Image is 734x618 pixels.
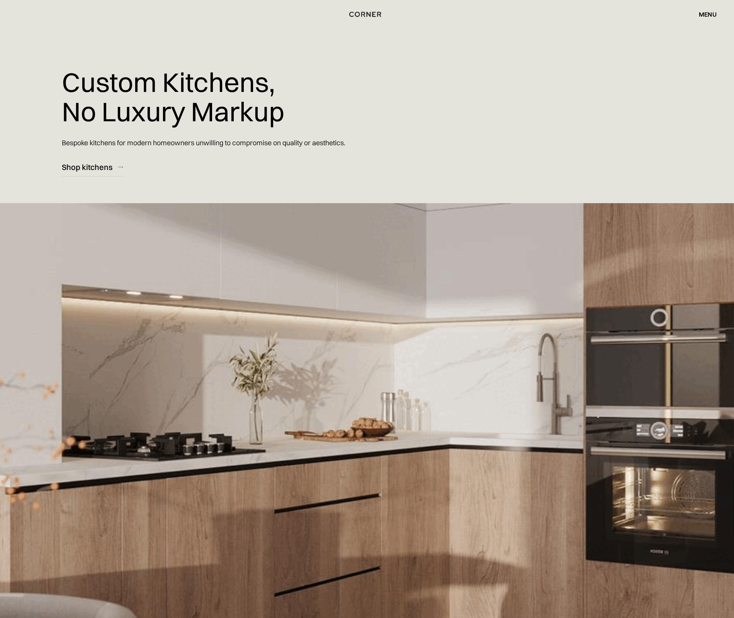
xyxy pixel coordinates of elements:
[62,132,345,154] p: Bespoke kitchens for modern homeowners unwilling to compromise on quality or aesthetics.
[699,11,717,17] div: menu
[62,158,123,177] a: Shop kitchens
[62,62,284,132] h1: Custom Kitchens, No Luxury Markup
[62,162,112,172] div: Shop kitchens
[691,8,717,21] div: menu
[321,9,413,19] a: home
